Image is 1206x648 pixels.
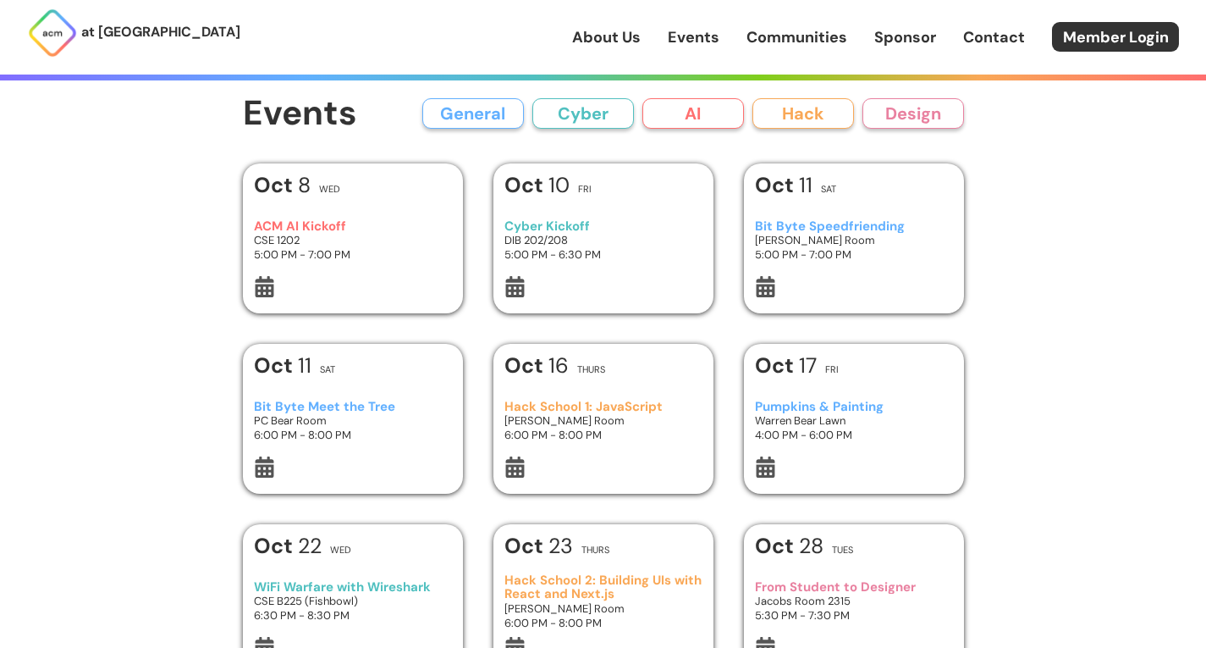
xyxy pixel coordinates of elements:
h3: 5:00 PM - 7:00 PM [755,247,952,262]
h2: Sat [821,185,836,194]
h3: 5:30 PM - 7:30 PM [755,608,952,623]
button: Design [862,98,964,129]
h3: 6:30 PM - 8:30 PM [254,608,451,623]
h3: 5:00 PM - 6:30 PM [504,247,702,262]
h3: Bit Byte Meet the Tree [254,400,451,414]
h1: 22 [254,535,322,557]
h3: Warren Bear Lawn [755,413,952,428]
h2: Thurs [581,546,609,555]
h3: WiFi Warfare with Wireshark [254,580,451,595]
b: Oct [504,171,548,199]
h3: [PERSON_NAME] Room [755,233,952,247]
h3: PC Bear Room [254,413,451,428]
a: Events [668,26,719,48]
h2: Sat [320,365,335,374]
h3: DIB 202/208 [504,233,702,247]
b: Oct [755,352,799,379]
h1: 11 [755,174,812,196]
h2: Tues [832,546,853,555]
b: Oct [755,532,799,560]
h3: 5:00 PM - 7:00 PM [254,247,451,262]
h1: 8 [254,174,311,196]
h3: 6:00 PM - 8:00 PM [504,616,702,630]
b: Oct [755,171,799,199]
h3: [PERSON_NAME] Room [504,413,702,428]
h3: Pumpkins & Painting [755,400,952,414]
h2: Wed [330,546,351,555]
h3: Bit Byte Speedfriending [755,219,952,234]
button: Cyber [532,98,634,129]
h3: Hack School 1: JavaScript [504,400,702,414]
h3: Cyber Kickoff [504,219,702,234]
b: Oct [254,352,298,379]
h2: Fri [578,185,592,194]
h3: Hack School 2: Building UIs with React and Next.js [504,573,702,601]
h1: 23 [504,535,573,557]
h1: 11 [254,355,311,376]
img: ACM Logo [27,8,78,58]
b: Oct [254,532,298,560]
h1: 16 [504,355,569,376]
h1: 10 [504,174,570,196]
h3: CSE B225 (Fishbowl) [254,594,451,608]
h3: ACM AI Kickoff [254,219,451,234]
b: Oct [504,532,548,560]
button: AI [642,98,744,129]
a: at [GEOGRAPHIC_DATA] [27,8,240,58]
a: Contact [963,26,1025,48]
h2: Fri [825,365,839,374]
h1: Events [243,95,357,133]
h3: 6:00 PM - 8:00 PM [504,428,702,442]
h3: 6:00 PM - 8:00 PM [254,428,451,442]
h3: Jacobs Room 2315 [755,594,952,608]
a: Sponsor [874,26,936,48]
h2: Thurs [577,365,605,374]
b: Oct [254,171,298,199]
button: General [422,98,524,129]
h3: [PERSON_NAME] Room [504,601,702,616]
p: at [GEOGRAPHIC_DATA] [81,21,240,43]
h3: CSE 1202 [254,233,451,247]
a: About Us [572,26,641,48]
h2: Wed [319,185,340,194]
a: Communities [746,26,847,48]
b: Oct [504,352,548,379]
h1: 28 [755,535,823,557]
h3: 4:00 PM - 6:00 PM [755,428,952,442]
a: Member Login [1052,22,1179,52]
button: Hack [752,98,854,129]
h1: 17 [755,355,817,376]
h3: From Student to Designer [755,580,952,595]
